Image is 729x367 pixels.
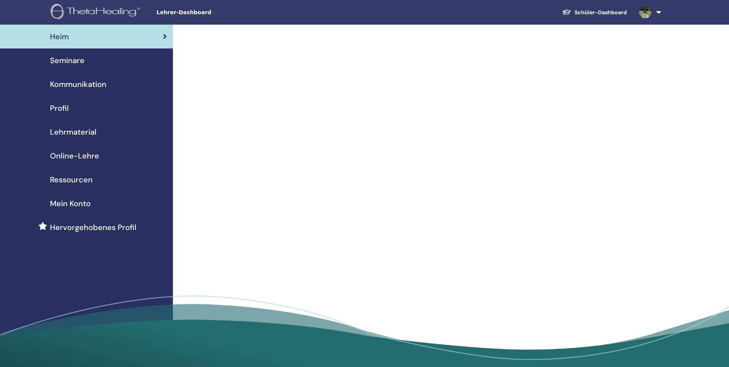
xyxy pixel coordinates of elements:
[50,198,91,209] span: Mein Konto
[50,31,69,42] span: Heim
[639,6,651,18] img: default.jpg
[562,9,571,15] img: graduation-cap-white.svg
[51,4,143,21] img: logo.png
[556,5,633,20] a: Schüler-Dashboard
[50,222,136,233] span: Hervorgehobenes Profil
[156,8,272,17] span: Lehrer-Dashboard
[50,55,85,66] span: Seminare
[50,78,106,90] span: Kommunikation
[50,126,96,138] span: Lehrmaterial
[50,150,99,162] span: Online-Lehre
[50,102,69,114] span: Profil
[50,174,93,185] span: Ressourcen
